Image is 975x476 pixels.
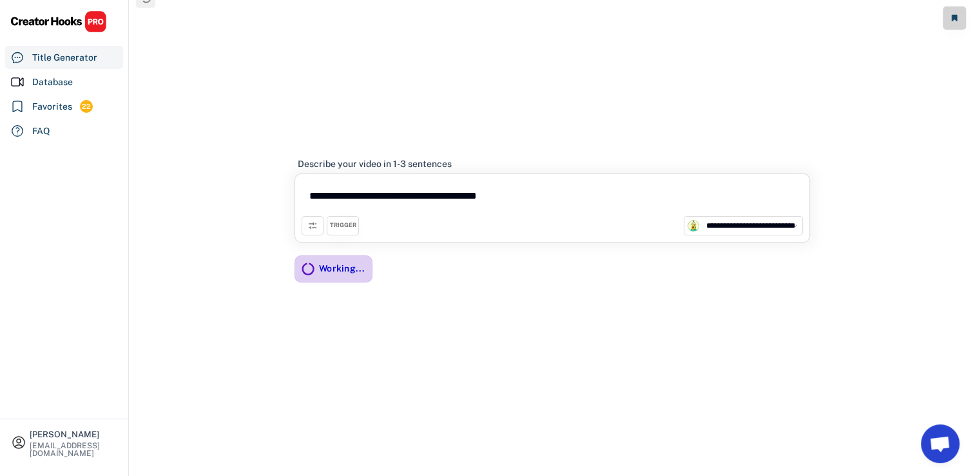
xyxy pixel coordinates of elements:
div: [PERSON_NAME] [30,430,117,439]
img: CHPRO%20Logo.svg [10,10,107,33]
div: 22 [80,101,93,112]
div: Working... [319,263,365,274]
div: Title Generator [32,51,97,64]
a: Chat abierto [921,424,960,463]
div: FAQ [32,124,50,138]
div: Database [32,75,73,89]
img: channels4_profile.jpg [688,220,699,232]
div: TRIGGER [330,221,356,230]
div: [EMAIL_ADDRESS][DOMAIN_NAME] [30,442,117,457]
div: Favorites [32,100,72,114]
div: Describe your video in 1-3 sentences [298,158,452,170]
